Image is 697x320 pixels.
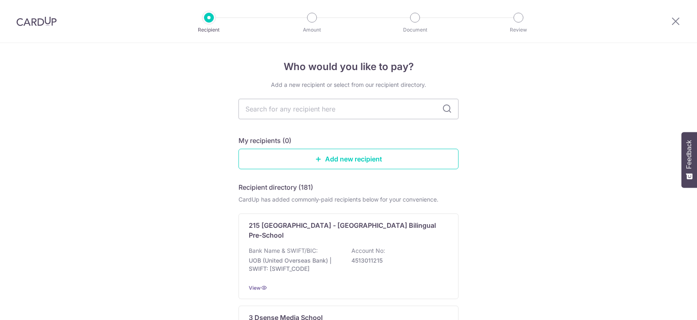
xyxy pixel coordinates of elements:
[238,81,459,89] div: Add a new recipient or select from our recipient directory.
[488,26,549,34] p: Review
[238,59,459,74] h4: Who would you like to pay?
[238,99,459,119] input: Search for any recipient here
[238,182,313,192] h5: Recipient directory (181)
[249,247,318,255] p: Bank Name & SWIFT/BIC:
[238,149,459,169] a: Add new recipient
[351,247,385,255] p: Account No:
[249,220,438,240] p: 215 [GEOGRAPHIC_DATA] - [GEOGRAPHIC_DATA] Bilingual Pre-School
[282,26,342,34] p: Amount
[681,132,697,188] button: Feedback - Show survey
[238,136,291,145] h5: My recipients (0)
[16,16,57,26] img: CardUp
[179,26,239,34] p: Recipient
[249,256,341,273] p: UOB (United Overseas Bank) | SWIFT: [SWIFT_CODE]
[249,285,261,291] a: View
[238,195,459,204] div: CardUp has added commonly-paid recipients below for your convenience.
[686,140,693,169] span: Feedback
[385,26,445,34] p: Document
[351,256,443,265] p: 4513011215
